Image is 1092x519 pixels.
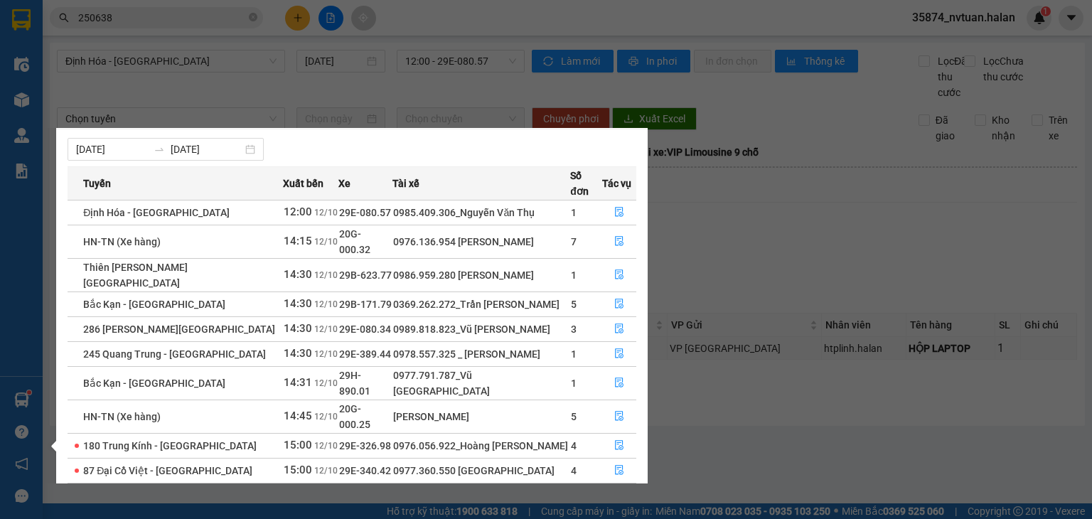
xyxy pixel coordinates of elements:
[571,378,577,389] span: 1
[154,144,165,155] span: swap-right
[314,299,338,309] span: 12/10
[393,321,569,337] div: 0989.818.823_Vũ [PERSON_NAME]
[314,324,338,334] span: 12/10
[284,464,312,476] span: 15:00
[339,370,370,397] span: 29H-890.01
[339,403,370,430] span: 20G-000.25
[314,412,338,422] span: 12/10
[602,176,631,191] span: Tác vụ
[571,236,577,247] span: 7
[393,438,569,454] div: 0976.056.922_Hoàng [PERSON_NAME]
[284,322,312,335] span: 14:30
[314,208,338,218] span: 12/10
[603,230,636,253] button: file-done
[339,207,391,218] span: 29E-080.57
[83,465,252,476] span: 87 Đại Cồ Việt - [GEOGRAPHIC_DATA]
[283,176,323,191] span: Xuất bến
[83,378,225,389] span: Bắc Kạn - [GEOGRAPHIC_DATA]
[76,141,148,157] input: Từ ngày
[571,465,577,476] span: 4
[603,293,636,316] button: file-done
[284,235,312,247] span: 14:15
[603,372,636,395] button: file-done
[83,207,230,218] span: Định Hóa - [GEOGRAPHIC_DATA]
[339,269,392,281] span: 29B-623.77
[571,207,577,218] span: 1
[571,269,577,281] span: 1
[393,368,569,399] div: 0977.791.787_Vũ [GEOGRAPHIC_DATA]
[571,411,577,422] span: 5
[392,176,419,191] span: Tài xế
[614,269,624,281] span: file-done
[603,264,636,287] button: file-done
[284,268,312,281] span: 14:30
[83,323,275,335] span: 286 [PERSON_NAME][GEOGRAPHIC_DATA]
[314,349,338,359] span: 12/10
[339,348,391,360] span: 29E-389.44
[83,411,161,422] span: HN-TN (Xe hàng)
[314,378,338,388] span: 12/10
[393,205,569,220] div: 0985.409.306_Nguyễn Văn Thụ
[571,440,577,451] span: 4
[614,411,624,422] span: file-done
[338,176,350,191] span: Xe
[614,465,624,476] span: file-done
[603,405,636,428] button: file-done
[83,176,111,191] span: Tuyến
[393,409,569,424] div: [PERSON_NAME]
[393,463,569,478] div: 0977.360.550 [GEOGRAPHIC_DATA]
[339,440,391,451] span: 29E-326.98
[83,440,257,451] span: 180 Trung Kính - [GEOGRAPHIC_DATA]
[614,440,624,451] span: file-done
[314,466,338,476] span: 12/10
[614,378,624,389] span: file-done
[83,236,161,247] span: HN-TN (Xe hàng)
[614,207,624,218] span: file-done
[571,348,577,360] span: 1
[614,236,624,247] span: file-done
[393,267,569,283] div: 0986.959.280 [PERSON_NAME]
[603,343,636,365] button: file-done
[614,348,624,360] span: file-done
[284,410,312,422] span: 14:45
[314,270,338,280] span: 12/10
[83,262,188,289] span: Thiên [PERSON_NAME][GEOGRAPHIC_DATA]
[393,234,569,250] div: 0976.136.954 [PERSON_NAME]
[284,376,312,389] span: 14:31
[284,205,312,218] span: 12:00
[339,228,370,255] span: 20G-000.32
[339,323,391,335] span: 29E-080.34
[284,297,312,310] span: 14:30
[614,299,624,310] span: file-done
[393,296,569,312] div: 0369.262.272_Trần [PERSON_NAME]
[603,434,636,457] button: file-done
[314,237,338,247] span: 12/10
[83,348,266,360] span: 245 Quang Trung - [GEOGRAPHIC_DATA]
[284,439,312,451] span: 15:00
[83,299,225,310] span: Bắc Kạn - [GEOGRAPHIC_DATA]
[570,168,601,199] span: Số đơn
[603,318,636,341] button: file-done
[314,441,338,451] span: 12/10
[393,346,569,362] div: 0978.557.325 _ [PERSON_NAME]
[571,299,577,310] span: 5
[603,201,636,224] button: file-done
[284,347,312,360] span: 14:30
[614,323,624,335] span: file-done
[603,459,636,482] button: file-done
[171,141,242,157] input: Đến ngày
[339,299,392,310] span: 29B-171.79
[571,323,577,335] span: 3
[154,144,165,155] span: to
[339,465,391,476] span: 29E-340.42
